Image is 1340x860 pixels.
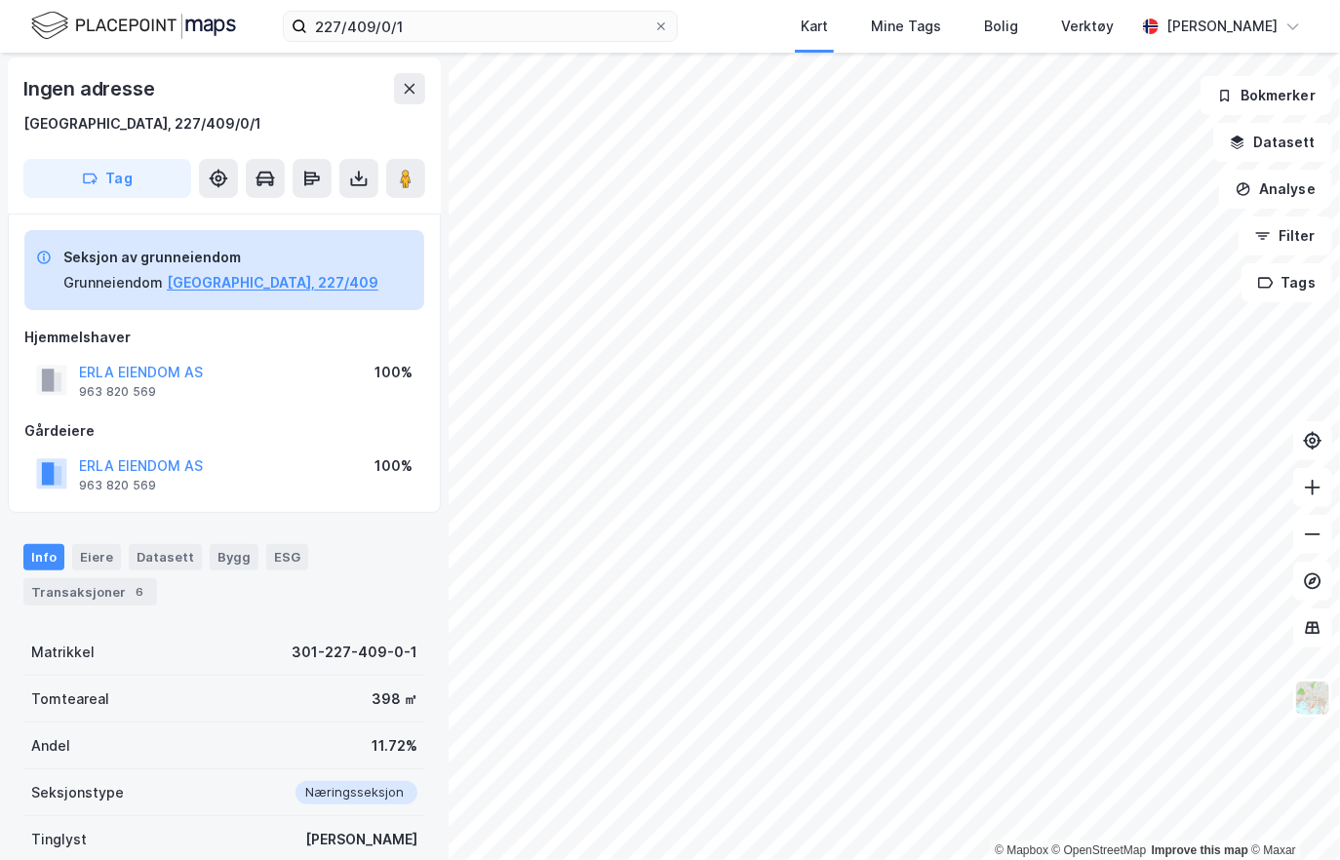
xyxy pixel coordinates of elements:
input: Søk på adresse, matrikkel, gårdeiere, leietakere eller personer [307,12,653,41]
div: 100% [374,454,413,478]
a: Improve this map [1152,843,1248,857]
div: [PERSON_NAME] [305,828,417,851]
div: Transaksjoner [23,578,157,606]
button: Tag [23,159,191,198]
div: Gårdeiere [24,419,424,443]
button: Tags [1241,263,1332,302]
div: 11.72% [372,734,417,758]
button: Datasett [1213,123,1332,162]
div: Tomteareal [31,687,109,711]
div: Seksjonstype [31,781,124,804]
div: Ingen adresse [23,73,158,104]
div: Tinglyst [31,828,87,851]
a: Mapbox [995,843,1048,857]
div: [PERSON_NAME] [1166,15,1278,38]
div: 398 ㎡ [372,687,417,711]
div: Bygg [210,544,258,569]
div: Bolig [984,15,1018,38]
button: [GEOGRAPHIC_DATA], 227/409 [167,271,378,294]
div: Andel [31,734,70,758]
div: Kontrollprogram for chat [1242,766,1340,860]
img: logo.f888ab2527a4732fd821a326f86c7f29.svg [31,9,236,43]
div: 963 820 569 [79,384,156,400]
button: Analyse [1219,170,1332,209]
button: Bokmerker [1201,76,1332,115]
div: [GEOGRAPHIC_DATA], 227/409/0/1 [23,112,261,136]
iframe: Chat Widget [1242,766,1340,860]
button: Filter [1239,216,1332,255]
div: Verktøy [1061,15,1114,38]
div: Hjemmelshaver [24,326,424,349]
img: Z [1294,680,1331,717]
div: Info [23,544,64,569]
div: Eiere [72,544,121,569]
div: 301-227-409-0-1 [292,641,417,664]
div: Datasett [129,544,202,569]
div: ESG [266,544,308,569]
div: 963 820 569 [79,478,156,493]
div: 100% [374,361,413,384]
div: Kart [801,15,828,38]
div: Mine Tags [871,15,941,38]
a: OpenStreetMap [1052,843,1147,857]
div: Matrikkel [31,641,95,664]
div: 6 [130,582,149,602]
div: Grunneiendom [63,271,163,294]
div: Seksjon av grunneiendom [63,246,378,269]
